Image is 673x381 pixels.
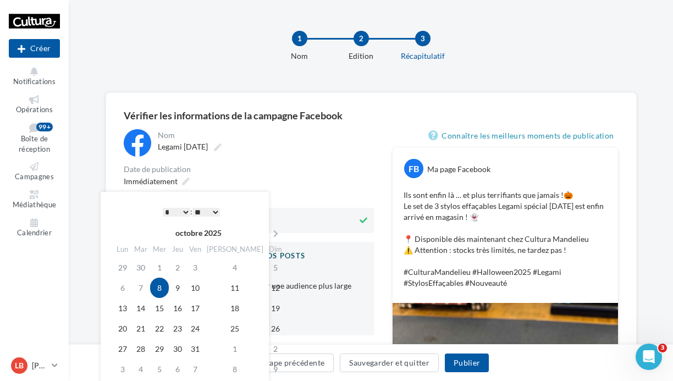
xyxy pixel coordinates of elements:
td: 4 [131,359,150,379]
span: Campagnes [15,173,54,181]
td: 2 [169,257,186,278]
span: Notifications [13,77,56,86]
span: Boîte de réception [19,135,50,154]
div: Date de publication [124,165,374,173]
td: 7 [186,359,204,379]
td: 10 [186,278,204,298]
td: 30 [169,339,186,359]
td: 4 [204,257,266,278]
div: 2 [354,31,369,46]
a: Médiathèque [9,188,60,212]
td: 7 [131,278,150,298]
td: 22 [150,318,169,339]
th: octobre 2025 [131,225,266,241]
td: 18 [204,298,266,318]
td: 13 [114,298,131,318]
td: 1 [150,257,169,278]
td: 30 [131,257,150,278]
td: 15 [150,298,169,318]
a: Campagnes [9,160,60,184]
th: [PERSON_NAME] [204,241,266,257]
td: 16 [169,298,186,318]
button: Sauvegarder et quitter [340,354,439,372]
button: Étape précédente [253,354,334,372]
td: 6 [114,278,131,298]
div: 99+ [36,123,53,131]
td: 29 [150,339,169,359]
span: Legami [DATE] [158,142,208,151]
td: 9 [266,359,285,379]
iframe: Intercom live chat [636,344,662,370]
td: 6 [169,359,186,379]
a: Connaître les meilleurs moments de publication [428,129,618,142]
td: 29 [114,257,131,278]
td: 28 [131,339,150,359]
td: 17 [186,298,204,318]
div: Edition [326,51,396,62]
td: 8 [150,278,169,298]
td: 25 [204,318,266,339]
span: LB [15,360,24,371]
td: 11 [204,278,266,298]
td: 12 [266,278,285,298]
button: Créer [9,39,60,58]
td: 3 [186,257,204,278]
button: Publier [445,354,489,372]
span: 3 [658,344,667,352]
td: 3 [114,359,131,379]
td: 27 [114,339,131,359]
th: Ven [186,241,204,257]
div: FB [404,159,423,178]
td: 31 [186,339,204,359]
td: 19 [266,298,285,318]
p: Ils sont enfin là … et plus terrifiants que jamais !🎃 Le set de 3 stylos effaçables Legami spécia... [404,190,607,289]
a: Opérations [9,93,60,117]
th: Jeu [169,241,186,257]
td: 23 [169,318,186,339]
td: 9 [169,278,186,298]
span: Opérations [16,105,53,114]
td: 2 [266,339,285,359]
div: Nom [158,131,372,139]
div: Récapitulatif [388,51,458,62]
th: Mar [131,241,150,257]
td: 5 [150,359,169,379]
div: 3 [415,31,431,46]
div: Nom [264,51,335,62]
div: : [136,203,247,220]
a: Calendrier [9,216,60,240]
td: 1 [204,339,266,359]
td: 14 [131,298,150,318]
a: LB [PERSON_NAME] [9,355,60,376]
div: Ma page Facebook [427,164,490,175]
div: 1 [292,31,307,46]
td: 26 [266,318,285,339]
div: Vérifier les informations de la campagne Facebook [124,111,619,120]
td: 5 [266,257,285,278]
span: Calendrier [17,228,52,237]
a: Boîte de réception99+ [9,120,60,156]
td: 8 [204,359,266,379]
th: Dim [266,241,285,257]
span: Médiathèque [13,200,57,209]
th: Lun [114,241,131,257]
td: 21 [131,318,150,339]
th: Mer [150,241,169,257]
div: Nouvelle campagne [9,39,60,58]
span: Immédiatement [124,176,178,186]
td: 20 [114,318,131,339]
td: 24 [186,318,204,339]
button: Notifications [9,65,60,89]
p: [PERSON_NAME] [32,360,47,371]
